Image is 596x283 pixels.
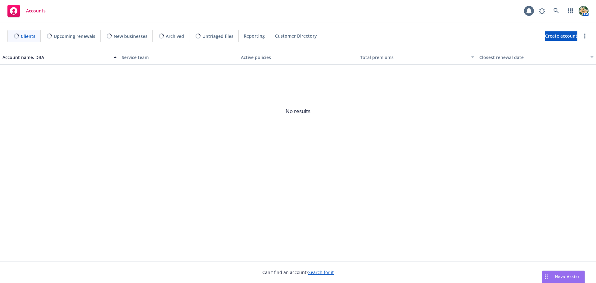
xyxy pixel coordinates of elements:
span: Reporting [244,33,265,39]
a: Create account [545,31,577,41]
button: Nova Assist [542,271,585,283]
span: Can't find an account? [262,269,334,276]
a: Search [550,5,562,17]
span: New businesses [114,33,147,39]
span: Customer Directory [275,33,317,39]
button: Active policies [238,50,358,65]
div: Service team [122,54,236,61]
div: Account name, DBA [2,54,110,61]
button: Service team [119,50,238,65]
div: Total premiums [360,54,467,61]
span: Untriaged files [202,33,233,39]
a: Report a Bug [536,5,548,17]
a: Switch app [564,5,577,17]
button: Closest renewal date [477,50,596,65]
img: photo [579,6,589,16]
a: Accounts [5,2,48,20]
a: Search for it [308,269,334,275]
span: Accounts [26,8,46,13]
span: Archived [166,33,184,39]
button: Total premiums [358,50,477,65]
span: Clients [21,33,35,39]
div: Drag to move [542,271,550,283]
div: Closest renewal date [479,54,587,61]
div: Active policies [241,54,355,61]
span: Upcoming renewals [54,33,95,39]
span: Nova Assist [555,274,580,279]
span: Create account [545,30,577,42]
a: more [581,32,589,40]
